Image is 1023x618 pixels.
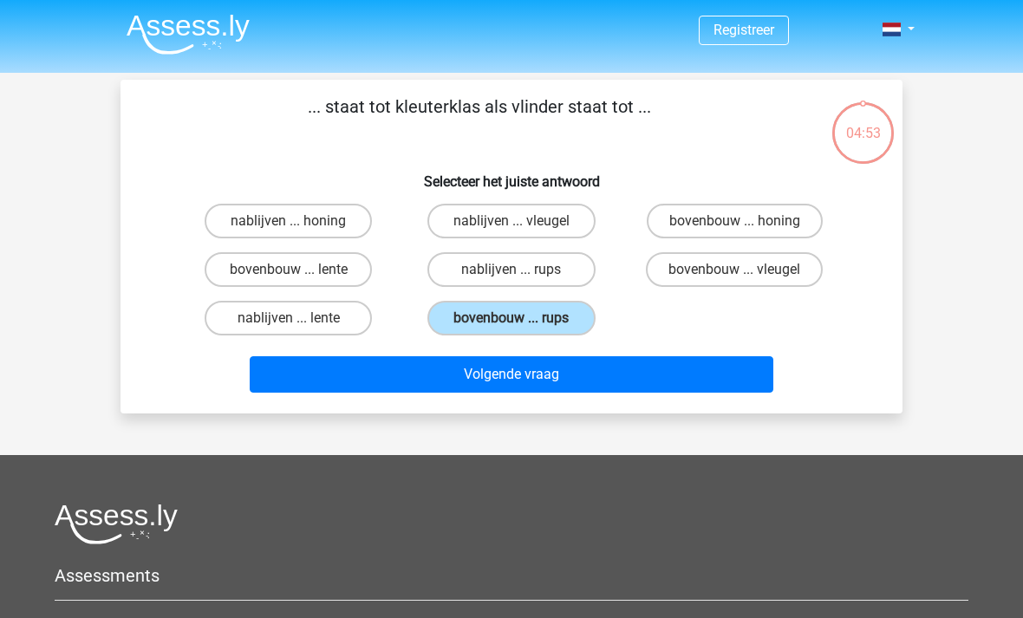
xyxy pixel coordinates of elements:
label: bovenbouw ... vleugel [646,252,823,287]
button: Volgende vraag [250,356,774,393]
label: nablijven ... rups [427,252,595,287]
label: bovenbouw ... lente [205,252,372,287]
label: nablijven ... honing [205,204,372,238]
p: ... staat tot kleuterklas als vlinder staat tot ... [148,94,810,146]
label: nablijven ... vleugel [427,204,595,238]
a: Registreer [713,22,774,38]
label: bovenbouw ... honing [647,204,823,238]
label: nablijven ... lente [205,301,372,335]
label: bovenbouw ... rups [427,301,595,335]
img: Assessly [127,14,250,55]
div: 04:53 [831,101,896,144]
h5: Assessments [55,565,968,586]
img: Assessly logo [55,504,178,544]
h6: Selecteer het juiste antwoord [148,159,875,190]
